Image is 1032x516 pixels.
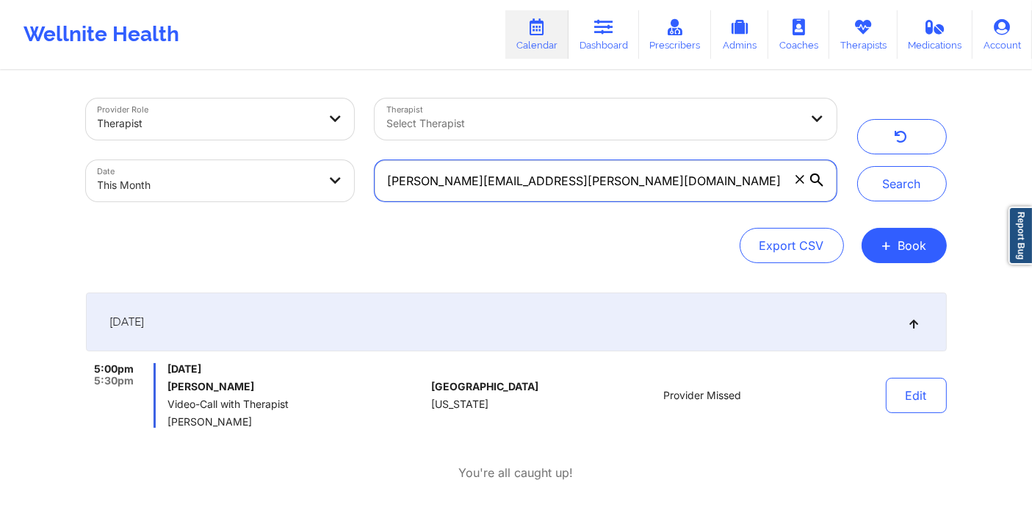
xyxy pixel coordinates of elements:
[857,166,947,201] button: Search
[167,416,425,428] span: [PERSON_NAME]
[768,10,829,59] a: Coaches
[829,10,898,59] a: Therapists
[881,241,892,249] span: +
[862,228,947,263] button: +Book
[94,363,134,375] span: 5:00pm
[505,10,569,59] a: Calendar
[167,363,425,375] span: [DATE]
[973,10,1032,59] a: Account
[898,10,973,59] a: Medications
[98,107,318,140] div: Therapist
[94,375,134,387] span: 5:30pm
[167,398,425,410] span: Video-Call with Therapist
[375,160,836,201] input: Search Appointments
[569,10,639,59] a: Dashboard
[110,315,145,329] span: [DATE]
[431,398,488,410] span: [US_STATE]
[663,390,741,401] span: Provider Missed
[1008,207,1032,265] a: Report Bug
[167,381,425,393] h6: [PERSON_NAME]
[886,378,947,413] button: Edit
[740,228,844,263] button: Export CSV
[459,465,574,481] p: You're all caught up!
[711,10,768,59] a: Admins
[98,169,318,201] div: This Month
[431,381,538,393] span: [GEOGRAPHIC_DATA]
[639,10,712,59] a: Prescribers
